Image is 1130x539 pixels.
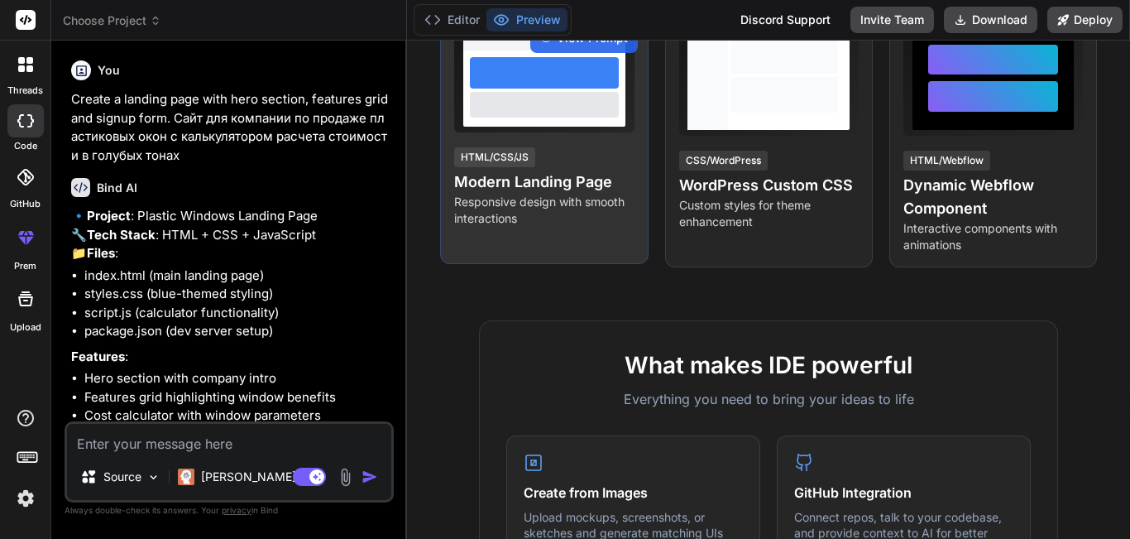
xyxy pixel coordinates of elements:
[12,484,40,513] img: settings
[71,349,125,364] strong: Features
[679,151,768,171] div: CSS/WordPress
[454,194,634,227] p: Responsive design with smooth interactions
[103,469,141,485] p: Source
[97,180,137,196] h6: Bind AI
[84,285,390,304] li: styles.css (blue-themed styling)
[201,469,324,485] p: [PERSON_NAME] 4 S..
[679,174,859,197] h4: WordPress Custom CSS
[71,90,390,165] p: Create a landing page with hero section, features grid and signup form. Сайт для компании по прод...
[84,369,390,388] li: Hero section with company intro
[506,389,1031,409] p: Everything you need to bring your ideas to life
[903,220,1083,253] p: Interactive components with animations
[454,147,535,167] div: HTML/CSS/JS
[794,483,1013,503] h4: GitHub Integration
[65,503,394,518] p: Always double-check its answers. Your in Bind
[71,348,390,367] p: :
[679,197,859,230] p: Custom styles for theme enhancement
[903,174,1083,220] h4: Dynamic Webflow Component
[1047,7,1123,33] button: Deploy
[903,151,990,171] div: HTML/Webflow
[10,197,41,211] label: GitHub
[98,62,120,79] h6: You
[524,483,743,503] h4: Create from Images
[87,227,156,243] strong: Tech Stack
[84,388,390,407] li: Features grid highlighting window benefits
[14,259,36,273] label: prem
[362,469,378,485] img: icon
[178,469,194,485] img: Claude 4 Sonnet
[146,470,160,484] img: Pick Models
[84,304,390,323] li: script.js (calculator functionality)
[87,208,131,224] strong: Project
[63,12,161,29] span: Choose Project
[10,320,41,334] label: Upload
[84,267,390,286] li: index.html (main landing page)
[454,171,634,194] h4: Modern Landing Page
[84,322,390,341] li: package.json (dev server setup)
[418,8,486,31] button: Editor
[222,505,251,515] span: privacy
[7,84,43,98] label: threads
[730,7,840,33] div: Discord Support
[506,348,1031,383] h2: What makes IDE powerful
[850,7,934,33] button: Invite Team
[486,8,567,31] button: Preview
[84,407,390,426] li: Cost calculator with window parameters
[14,139,37,153] label: code
[944,7,1037,33] button: Download
[87,245,115,261] strong: Files
[336,468,355,487] img: attachment
[71,207,390,263] p: 🔹 : Plastic Windows Landing Page 🔧 : HTML + CSS + JavaScript 📁 :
